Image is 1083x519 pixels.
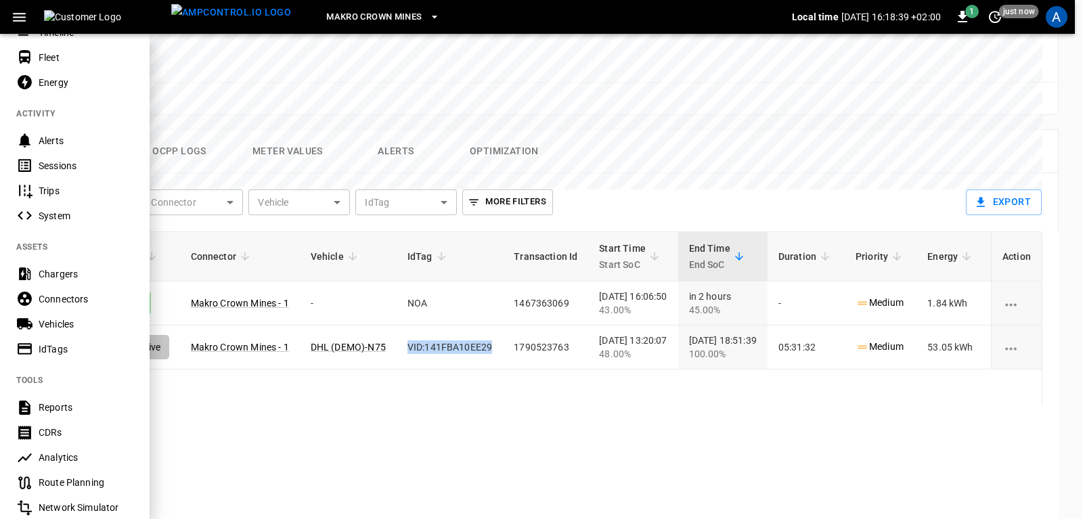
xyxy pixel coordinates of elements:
[39,401,133,414] div: Reports
[984,6,1006,28] button: set refresh interval
[39,134,133,148] div: Alerts
[39,342,133,356] div: IdTags
[44,10,166,24] img: Customer Logo
[326,9,422,25] span: Makro Crown Mines
[39,184,133,198] div: Trips
[39,292,133,306] div: Connectors
[39,501,133,514] div: Network Simulator
[39,426,133,439] div: CDRs
[39,267,133,281] div: Chargers
[792,10,839,24] p: Local time
[39,451,133,464] div: Analytics
[39,476,133,489] div: Route Planning
[39,317,133,331] div: Vehicles
[1046,6,1067,28] div: profile-icon
[39,51,133,64] div: Fleet
[999,5,1039,18] span: just now
[39,159,133,173] div: Sessions
[965,5,979,18] span: 1
[841,10,941,24] p: [DATE] 16:18:39 +02:00
[39,209,133,223] div: System
[39,76,133,89] div: Energy
[171,4,291,21] img: ampcontrol.io logo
